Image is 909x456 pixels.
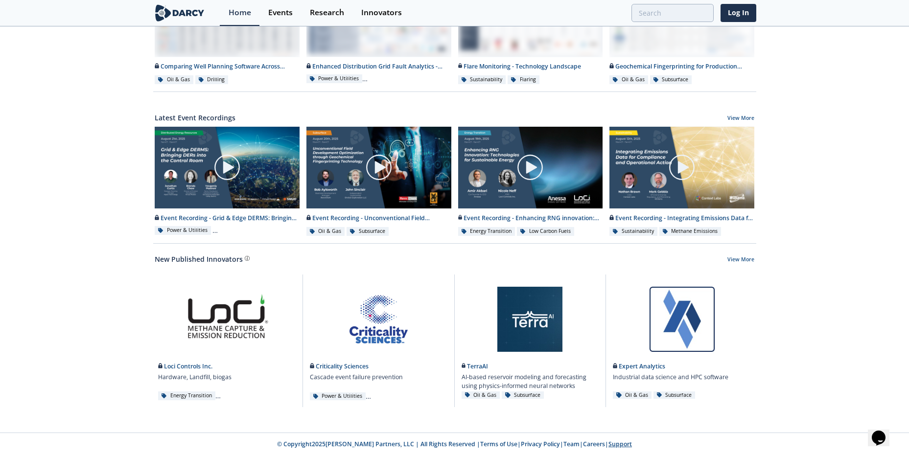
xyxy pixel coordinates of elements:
a: View More [727,114,754,123]
a: TerraAI [462,362,489,370]
div: Event Recording - Integrating Emissions Data for Compliance and Operational Action [609,214,754,223]
div: Events [268,9,293,17]
div: Power & Utilities [155,226,211,235]
div: Subsurface [347,227,389,236]
p: Hardware, Landfill, biogas [158,373,232,382]
img: Video Content [458,127,603,208]
p: © Copyright 2025 [PERSON_NAME] Partners, LLC | All Rights Reserved | | | | | [93,440,817,449]
a: New Published Innovators [155,254,243,264]
img: Video Content [609,127,754,208]
div: Event Recording - Unconventional Field Development Optimization through Geochemical Fingerprintin... [306,214,451,223]
div: Power & Utilities [310,392,366,400]
div: Flaring [508,75,539,84]
div: Power & Utilities [306,74,363,83]
a: Team [563,440,580,448]
img: play-chapters-gray.svg [365,154,393,181]
div: Research [310,9,344,17]
img: Video Content [155,127,300,208]
p: Cascade event failure prevention [310,373,403,382]
div: Low Carbon Fuels [517,227,574,236]
a: Support [608,440,632,448]
a: View More [727,256,754,265]
a: Video Content Event Recording - Enhancing RNG innovation: Technologies for Sustainable Energy Ene... [455,126,606,236]
div: Oil & Gas [155,75,193,84]
div: Energy Transition [158,391,215,400]
img: information.svg [245,256,250,261]
div: Event Recording - Grid & Edge DERMS: Bringing DERs into the Control Room [155,214,300,223]
div: Sustainability [609,227,657,236]
div: Innovators [361,9,402,17]
img: play-chapters-gray.svg [516,154,544,181]
div: Comparing Well Planning Software Across Leading Innovators - Innovator Comparison [155,62,300,71]
div: Enhanced Distribution Grid Fault Analytics - Innovator Landscape [306,62,451,71]
img: Video Content [306,127,451,208]
a: Privacy Policy [521,440,560,448]
div: Subsurface [653,391,696,399]
img: logo-wide.svg [153,4,207,22]
div: Event Recording - Enhancing RNG innovation: Technologies for Sustainable Energy [458,214,603,223]
img: play-chapters-gray.svg [668,154,696,181]
div: Oil & Gas [609,75,648,84]
div: Subsurface [650,75,692,84]
div: Home [229,9,251,17]
a: Log In [721,4,756,22]
p: AI-based reservoir modeling and forecasting using physics-informed neural networks [462,373,599,391]
a: Video Content Event Recording - Grid & Edge DERMS: Bringing DERs into the Control Room Power & Ut... [151,126,303,236]
a: Video Content Event Recording - Unconventional Field Development Optimization through Geochemical... [303,126,455,236]
div: Oil & Gas [613,391,652,399]
div: Drilling [195,75,229,84]
div: Subsurface [502,391,544,399]
a: Video Content Event Recording - Integrating Emissions Data for Compliance and Operational Action ... [606,126,758,236]
iframe: chat widget [868,417,899,446]
a: Careers [583,440,605,448]
a: Latest Event Recordings [155,113,235,123]
div: Energy Transition [458,227,515,236]
div: Methane Emissions [659,227,722,236]
a: Expert Analytics [613,362,665,370]
a: Loci Controls Inc. [158,362,212,370]
input: Advanced Search [631,4,714,22]
div: Oil & Gas [306,227,345,236]
p: Industrial data science and HPC software [613,373,728,382]
div: Geochemical Fingerprinting for Production Allocation - Innovator Comparison [609,62,754,71]
a: Criticality Sciences [310,362,369,370]
div: Sustainability [458,75,506,84]
div: Oil & Gas [462,391,500,399]
img: play-chapters-gray.svg [213,154,241,181]
div: Flare Monitoring - Technology Landscape [458,62,603,71]
a: Terms of Use [480,440,517,448]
